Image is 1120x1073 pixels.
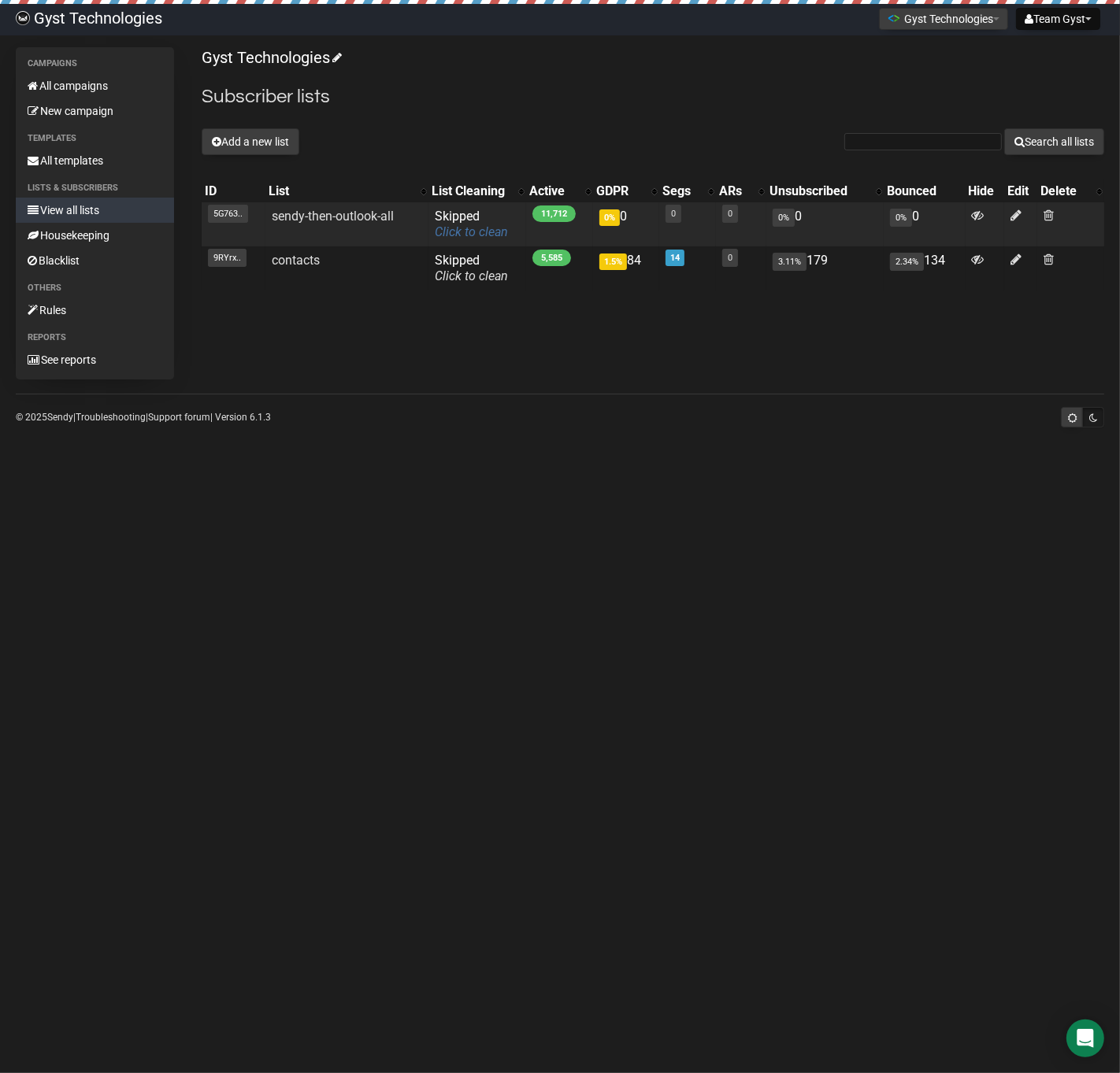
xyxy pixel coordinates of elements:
img: 4bbcbfc452d929a90651847d6746e700 [16,11,30,25]
a: Sendy [47,412,73,423]
button: Search all lists [1004,128,1104,155]
div: Edit [1007,183,1034,199]
a: contacts [272,253,320,268]
div: Unsubscribed [770,183,868,199]
h2: Subscriber lists [202,83,1104,111]
span: 0% [773,209,795,227]
li: Templates [16,129,174,148]
th: Bounced: No sort applied, sorting is disabled [884,180,966,202]
button: Team Gyst [1016,8,1100,30]
li: Campaigns [16,54,174,73]
a: Housekeeping [16,223,174,248]
th: Hide: No sort applied, sorting is disabled [966,180,1005,202]
th: Edit: No sort applied, sorting is disabled [1004,180,1037,202]
li: Lists & subscribers [16,179,174,198]
a: Troubleshooting [76,412,146,423]
div: List Cleaning [432,183,510,199]
a: Gyst Technologies [202,48,339,67]
th: List Cleaning: No sort applied, activate to apply an ascending sort [428,180,526,202]
div: Active [529,183,578,199]
a: View all lists [16,198,174,223]
span: 11,712 [532,205,576,222]
a: Support forum [148,412,210,423]
button: Add a new list [202,128,299,155]
li: Reports [16,328,174,347]
a: 0 [728,253,732,263]
a: Click to clean [435,268,508,283]
div: Segs [662,183,700,199]
span: 5G763.. [208,205,248,223]
th: Active: No sort applied, activate to apply an ascending sort [526,180,594,202]
td: 0 [884,202,966,246]
p: © 2025 | | | Version 6.1.3 [16,409,271,426]
td: 0 [766,202,884,246]
div: Hide [969,183,1002,199]
a: 14 [670,253,680,263]
a: Rules [16,298,174,323]
div: ID [205,183,262,199]
button: Gyst Technologies [879,8,1008,30]
a: sendy-then-outlook-all [272,209,394,224]
div: List [269,183,413,199]
a: Blacklist [16,248,174,273]
span: 0% [599,209,620,226]
a: Click to clean [435,224,508,239]
span: 0% [890,209,912,227]
a: See reports [16,347,174,372]
span: 3.11% [773,253,807,271]
span: 2.34% [890,253,924,271]
th: Unsubscribed: No sort applied, activate to apply an ascending sort [766,180,884,202]
div: Delete [1040,183,1088,199]
td: 179 [766,246,884,290]
span: Skipped [435,253,508,283]
th: ID: No sort applied, sorting is disabled [202,180,265,202]
a: 0 [728,209,732,219]
a: All campaigns [16,73,174,98]
th: List: No sort applied, activate to apply an ascending sort [265,180,428,202]
div: Bounced [887,183,962,199]
span: 1.5% [599,253,627,270]
a: New campaign [16,98,174,124]
th: Delete: No sort applied, activate to apply an ascending sort [1037,180,1104,202]
span: Skipped [435,209,508,239]
div: ARs [719,183,751,199]
img: 1.png [888,12,900,24]
div: GDPR [596,183,643,199]
td: 134 [884,246,966,290]
a: All templates [16,148,174,173]
div: Open Intercom Messenger [1066,1019,1104,1057]
td: 0 [593,202,658,246]
li: Others [16,279,174,298]
span: 9RYrx.. [208,249,247,267]
th: GDPR: No sort applied, activate to apply an ascending sort [593,180,658,202]
td: 84 [593,246,658,290]
span: 5,585 [532,250,571,266]
th: Segs: No sort applied, activate to apply an ascending sort [659,180,716,202]
a: 0 [671,209,676,219]
th: ARs: No sort applied, activate to apply an ascending sort [716,180,766,202]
